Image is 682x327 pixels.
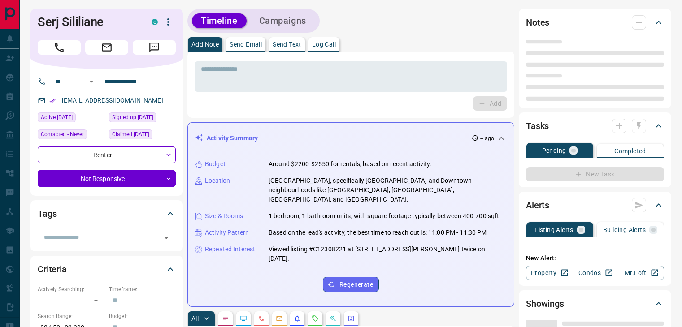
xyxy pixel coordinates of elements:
[250,13,315,28] button: Campaigns
[195,130,507,146] div: Activity Summary-- ago
[205,211,243,221] p: Size & Rooms
[109,129,176,142] div: Thu Aug 29 2019
[480,134,494,142] p: -- ago
[526,115,664,137] div: Tasks
[294,315,301,322] svg: Listing Alerts
[38,285,104,293] p: Actively Searching:
[205,228,249,237] p: Activity Pattern
[38,40,81,55] span: Call
[276,315,283,322] svg: Emails
[603,227,646,233] p: Building Alerts
[269,228,487,237] p: Based on the lead's activity, the best time to reach out is: 11:00 PM - 11:30 PM
[85,40,128,55] span: Email
[618,266,664,280] a: Mr.Loft
[323,277,379,292] button: Regenerate
[109,112,176,125] div: Thu Aug 29 2019
[230,41,262,47] p: Send Email
[62,97,163,104] a: [EMAIL_ADDRESS][DOMAIN_NAME]
[205,245,255,254] p: Repeated Interest
[112,130,149,139] span: Claimed [DATE]
[526,266,572,280] a: Property
[41,113,73,122] span: Active [DATE]
[133,40,176,55] span: Message
[38,112,104,125] div: Mon Sep 08 2025
[152,19,158,25] div: condos.ca
[38,146,176,163] div: Renter
[49,98,56,104] svg: Email Verified
[109,312,176,320] p: Budget:
[526,293,664,314] div: Showings
[526,12,664,33] div: Notes
[526,194,664,216] div: Alerts
[526,297,564,311] h2: Showings
[38,203,176,224] div: Tags
[240,315,247,322] svg: Lead Browsing Activity
[207,133,258,143] p: Activity Summary
[269,211,501,221] p: 1 bedroom, 1 bathroom units, with square footage typically between 400-700 sqft.
[38,258,176,280] div: Criteria
[38,312,104,320] p: Search Range:
[526,254,664,263] p: New Alert:
[312,41,336,47] p: Log Call
[38,15,138,29] h1: Serj Sililiane
[205,159,226,169] p: Budget
[269,159,432,169] p: Around $2200-$2550 for rentals, based on recent activity.
[534,227,573,233] p: Listing Alerts
[38,170,176,187] div: Not Responsive
[222,315,229,322] svg: Notes
[191,315,199,322] p: All
[205,176,230,185] p: Location
[191,41,219,47] p: Add Note
[258,315,265,322] svg: Calls
[41,130,84,139] span: Contacted - Never
[526,15,549,30] h2: Notes
[269,245,507,263] p: Viewed listing #C12308221 at [STREET_ADDRESS][PERSON_NAME] twice on [DATE].
[38,262,67,276] h2: Criteria
[112,113,153,122] span: Signed up [DATE]
[312,315,319,322] svg: Requests
[273,41,301,47] p: Send Text
[526,119,549,133] h2: Tasks
[109,285,176,293] p: Timeframe:
[86,76,97,87] button: Open
[330,315,337,322] svg: Opportunities
[542,147,566,154] p: Pending
[348,315,355,322] svg: Agent Actions
[269,176,507,204] p: [GEOGRAPHIC_DATA], specifically [GEOGRAPHIC_DATA] and Downtown neighbourhoods like [GEOGRAPHIC_DA...
[192,13,247,28] button: Timeline
[572,266,618,280] a: Condos
[526,198,549,212] h2: Alerts
[614,148,646,154] p: Completed
[38,207,56,221] h2: Tags
[160,232,173,244] button: Open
